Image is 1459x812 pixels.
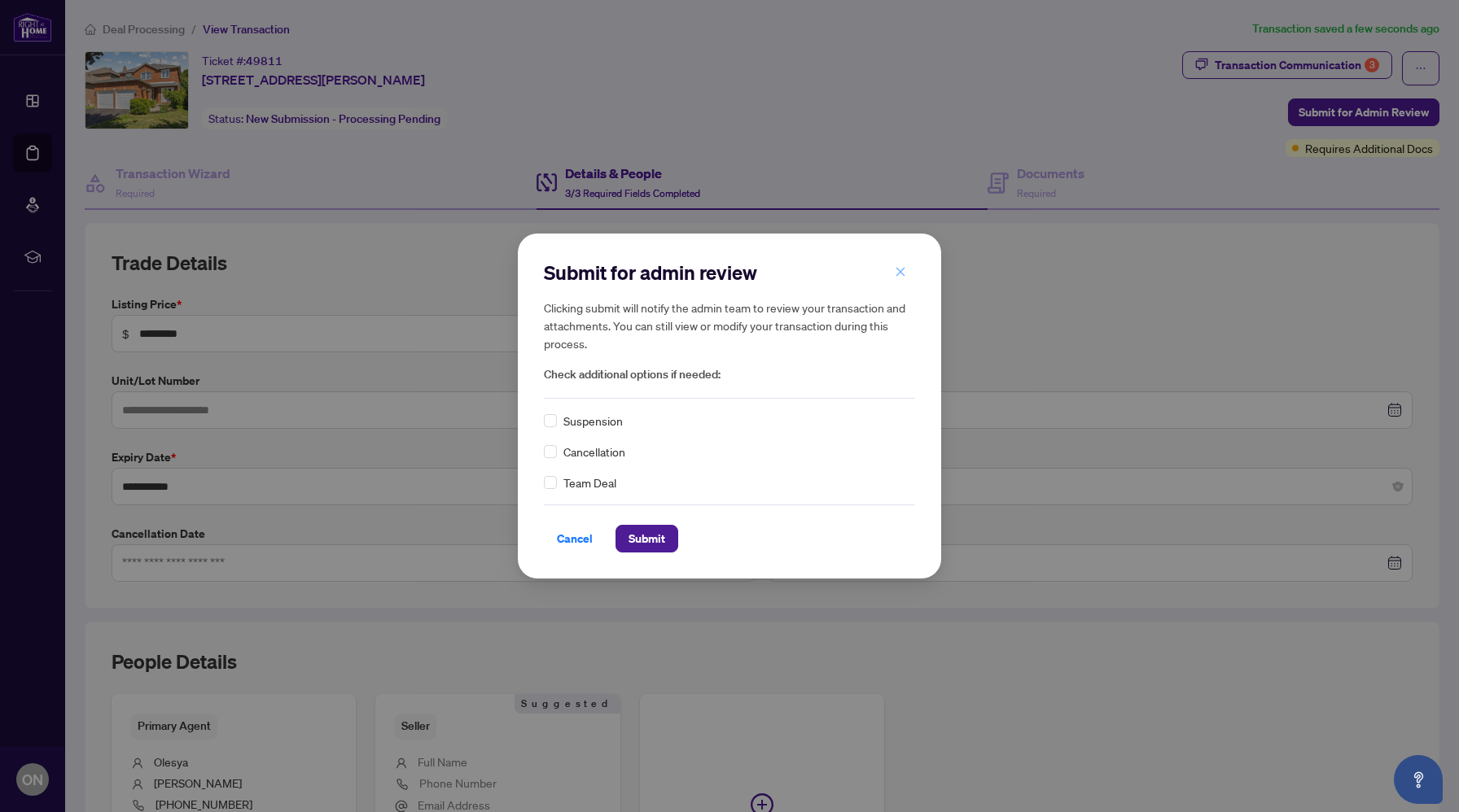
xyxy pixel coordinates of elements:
[563,474,616,491] span: Team Deal
[1394,755,1443,804] button: Open asap
[616,525,678,552] button: Submit
[544,365,915,384] span: Check additional options if needed:
[563,443,625,461] span: Cancellation
[544,260,915,286] h2: Submit for admin review
[629,526,665,552] span: Submit
[544,525,606,552] button: Cancel
[557,526,593,552] span: Cancel
[544,299,915,352] h5: Clicking submit will notify the admin team to review your transaction and attachments. You can st...
[895,266,906,277] span: close
[563,412,623,430] span: Suspension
